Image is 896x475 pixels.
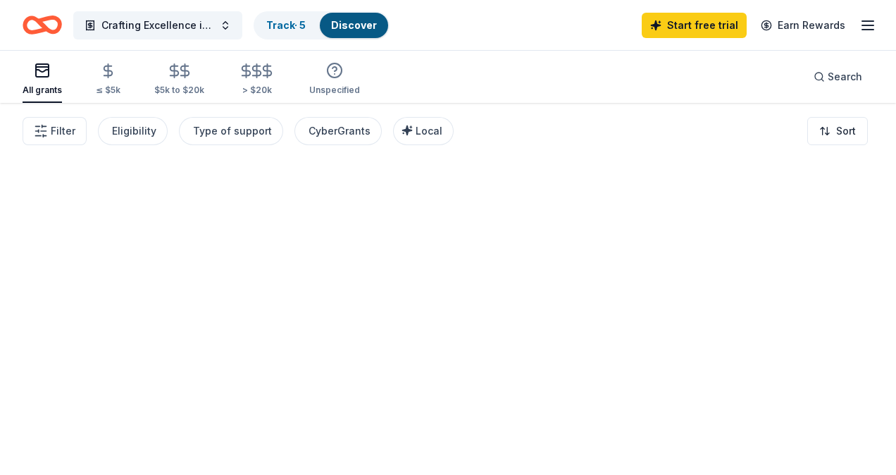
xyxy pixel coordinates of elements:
[73,11,242,39] button: Crafting Excellence in an "A" School
[642,13,747,38] a: Start free trial
[266,19,306,31] a: Track· 5
[112,123,156,140] div: Eligibility
[807,117,868,145] button: Sort
[96,85,120,96] div: ≤ $5k
[752,13,854,38] a: Earn Rewards
[238,85,275,96] div: > $20k
[331,19,377,31] a: Discover
[416,125,442,137] span: Local
[254,11,390,39] button: Track· 5Discover
[179,117,283,145] button: Type of support
[828,68,862,85] span: Search
[51,123,75,140] span: Filter
[23,85,62,96] div: All grants
[23,8,62,42] a: Home
[309,56,360,103] button: Unspecified
[101,17,214,34] span: Crafting Excellence in an "A" School
[96,57,120,103] button: ≤ $5k
[238,57,275,103] button: > $20k
[193,123,272,140] div: Type of support
[154,85,204,96] div: $5k to $20k
[309,123,371,140] div: CyberGrants
[23,117,87,145] button: Filter
[802,63,873,91] button: Search
[294,117,382,145] button: CyberGrants
[309,85,360,96] div: Unspecified
[154,57,204,103] button: $5k to $20k
[98,117,168,145] button: Eligibility
[393,117,454,145] button: Local
[836,123,856,140] span: Sort
[23,56,62,103] button: All grants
